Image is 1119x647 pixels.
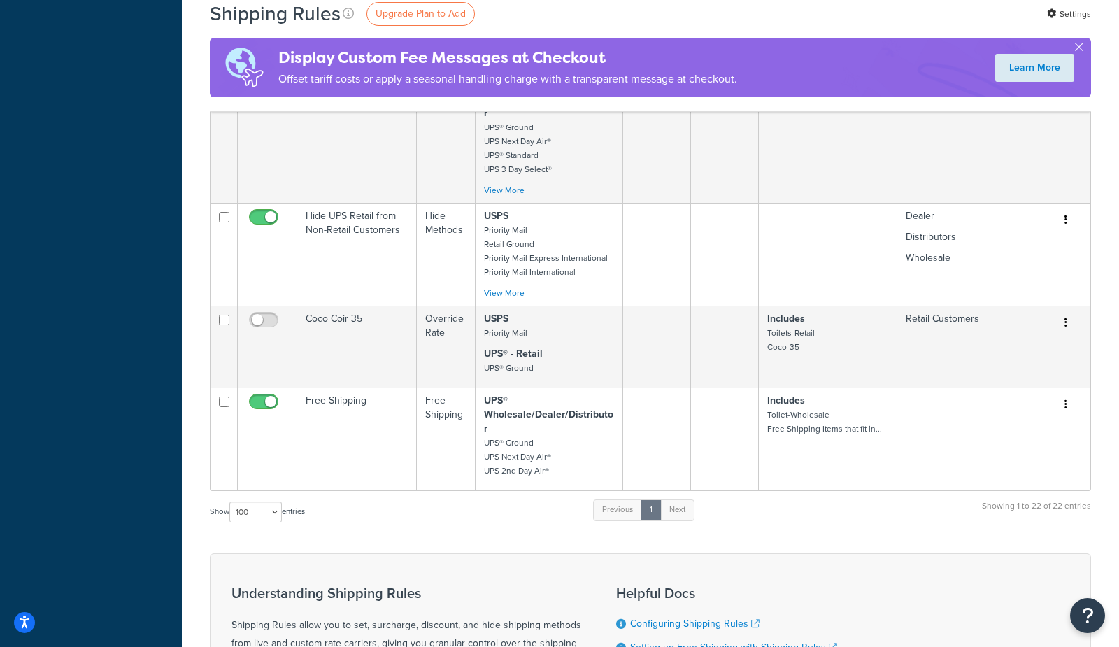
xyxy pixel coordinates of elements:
[297,72,417,203] td: Wholesale-UPS
[366,2,475,26] a: Upgrade Plan to Add
[767,327,815,353] small: Toilets-Retail Coco-35
[1070,598,1105,633] button: Open Resource Center
[616,585,846,601] h3: Helpful Docs
[767,393,805,408] strong: Includes
[484,311,508,326] strong: USPS
[982,498,1091,528] div: Showing 1 to 22 of 22 entries
[210,38,278,97] img: duties-banner-06bc72dcb5fe05cb3f9472aba00be2ae8eb53ab6f0d8bb03d382ba314ac3c341.png
[484,121,552,176] small: UPS® Ground UPS Next Day Air® UPS® Standard UPS 3 Day Select®
[906,251,1032,265] p: Wholesale
[278,69,737,89] p: Offset tariff costs or apply a seasonal handling charge with a transparent message at checkout.
[484,224,608,278] small: Priority Mail Retail Ground Priority Mail Express International Priority Mail International
[297,306,417,388] td: Coco Coir 35
[278,46,737,69] h4: Display Custom Fee Messages at Checkout
[660,499,694,520] a: Next
[484,436,551,477] small: UPS® Ground UPS Next Day Air® UPS 2nd Day Air®
[417,72,476,203] td: Hide Methods
[417,306,476,388] td: Override Rate
[484,327,527,339] small: Priority Mail
[297,388,417,490] td: Free Shipping
[897,72,1041,203] td: Retail Customers
[897,306,1041,388] td: Retail Customers
[630,616,760,631] a: Configuring Shipping Rules
[484,393,613,436] strong: UPS® Wholesale/Dealer/Distributor
[484,208,508,223] strong: USPS
[484,362,534,374] small: UPS® Ground
[417,388,476,490] td: Free Shipping
[231,585,581,601] h3: Understanding Shipping Rules
[1047,4,1091,24] a: Settings
[995,54,1074,82] a: Learn More
[767,408,882,435] small: Toilet-Wholesale Free Shipping Items that fit in...
[376,6,466,21] span: Upgrade Plan to Add
[484,287,525,299] a: View More
[484,346,543,361] strong: UPS® - Retail
[641,499,662,520] a: 1
[229,502,282,522] select: Showentries
[906,230,1032,244] p: Distributors
[897,203,1041,306] td: Dealer
[297,203,417,306] td: Hide UPS Retail from Non-Retail Customers
[210,502,305,522] label: Show entries
[417,203,476,306] td: Hide Methods
[767,311,805,326] strong: Includes
[593,499,642,520] a: Previous
[484,184,525,197] a: View More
